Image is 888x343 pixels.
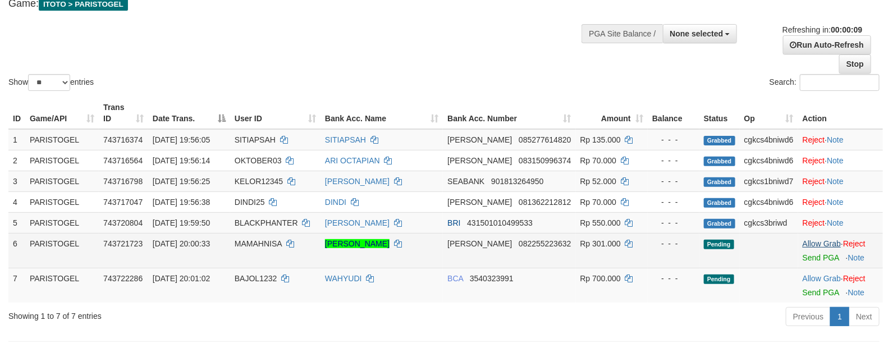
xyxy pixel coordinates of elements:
span: 743716798 [103,177,143,186]
span: [DATE] 19:59:50 [153,218,210,227]
a: Reject [803,218,825,227]
a: [PERSON_NAME] [325,177,390,186]
a: [PERSON_NAME] [325,218,390,227]
a: WAHYUDI [325,274,362,283]
span: SITIAPSAH [235,135,276,144]
span: Rp 52.000 [580,177,617,186]
a: Send PGA [803,288,839,297]
span: Pending [704,275,734,284]
a: DINDI [325,198,346,207]
a: Reject [803,135,825,144]
a: Reject [803,156,825,165]
span: [PERSON_NAME] [447,239,512,248]
th: Bank Acc. Name: activate to sort column ascending [321,97,443,129]
td: · [798,268,883,303]
a: Note [848,288,865,297]
span: SEABANK [447,177,484,186]
td: 7 [8,268,25,303]
span: Copy 082255223632 to clipboard [519,239,571,248]
th: Trans ID: activate to sort column ascending [99,97,148,129]
strong: 00:00:09 [831,25,862,34]
a: Reject [803,198,825,207]
button: None selected [663,24,738,43]
span: 743721723 [103,239,143,248]
span: 743720804 [103,218,143,227]
span: Refreshing in: [782,25,862,34]
td: 1 [8,129,25,150]
td: PARISTOGEL [25,191,99,212]
a: Reject [843,239,866,248]
td: 4 [8,191,25,212]
th: Balance [648,97,699,129]
span: Grabbed [704,198,735,208]
a: [PERSON_NAME] [325,239,390,248]
span: Pending [704,240,734,249]
span: None selected [670,29,724,38]
a: Stop [839,54,871,74]
span: Rp 70.000 [580,156,617,165]
span: Copy 901813264950 to clipboard [491,177,543,186]
a: SITIAPSAH [325,135,366,144]
span: Grabbed [704,177,735,187]
a: Note [827,177,844,186]
div: - - - [652,238,695,249]
span: 743722286 [103,274,143,283]
th: User ID: activate to sort column ascending [230,97,321,129]
span: Copy 431501010499533 to clipboard [467,218,533,227]
span: [PERSON_NAME] [447,156,512,165]
th: Game/API: activate to sort column ascending [25,97,99,129]
span: OKTOBER03 [235,156,282,165]
td: 5 [8,212,25,233]
span: 743717047 [103,198,143,207]
span: [DATE] 19:56:38 [153,198,210,207]
th: ID [8,97,25,129]
span: 743716374 [103,135,143,144]
td: PARISTOGEL [25,212,99,233]
td: · [798,171,883,191]
td: PARISTOGEL [25,129,99,150]
a: Allow Grab [803,239,841,248]
span: Rp 550.000 [580,218,621,227]
a: Note [827,156,844,165]
td: PARISTOGEL [25,233,99,268]
span: Grabbed [704,136,735,145]
td: cgkcs4bniwd6 [740,129,798,150]
span: Grabbed [704,157,735,166]
span: Grabbed [704,219,735,228]
span: MAMAHNISA [235,239,282,248]
div: - - - [652,134,695,145]
span: Copy 085277614820 to clipboard [519,135,571,144]
th: Amount: activate to sort column ascending [576,97,648,129]
span: Copy 081362212812 to clipboard [519,198,571,207]
span: Copy 083150996374 to clipboard [519,156,571,165]
td: · [798,233,883,268]
span: · [803,274,843,283]
span: Rp 70.000 [580,198,617,207]
a: Allow Grab [803,274,841,283]
a: ARI OCTAPIAN [325,156,380,165]
div: - - - [652,155,695,166]
td: 3 [8,171,25,191]
span: [DATE] 19:56:05 [153,135,210,144]
input: Search: [800,74,880,91]
span: [DATE] 20:01:02 [153,274,210,283]
td: 2 [8,150,25,171]
a: Note [827,135,844,144]
td: PARISTOGEL [25,150,99,171]
td: cgkcs1bniwd7 [740,171,798,191]
span: KELOR12345 [235,177,283,186]
td: cgkcs3briwd [740,212,798,233]
div: - - - [652,273,695,284]
td: PARISTOGEL [25,171,99,191]
span: [DATE] 19:56:14 [153,156,210,165]
a: Reject [843,274,866,283]
td: cgkcs4bniwd6 [740,150,798,171]
span: Rp 301.000 [580,239,621,248]
div: Showing 1 to 7 of 7 entries [8,306,361,322]
div: - - - [652,196,695,208]
th: Date Trans.: activate to sort column descending [148,97,230,129]
td: · [798,212,883,233]
label: Search: [770,74,880,91]
th: Op: activate to sort column ascending [740,97,798,129]
span: Copy 3540323991 to clipboard [470,274,514,283]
